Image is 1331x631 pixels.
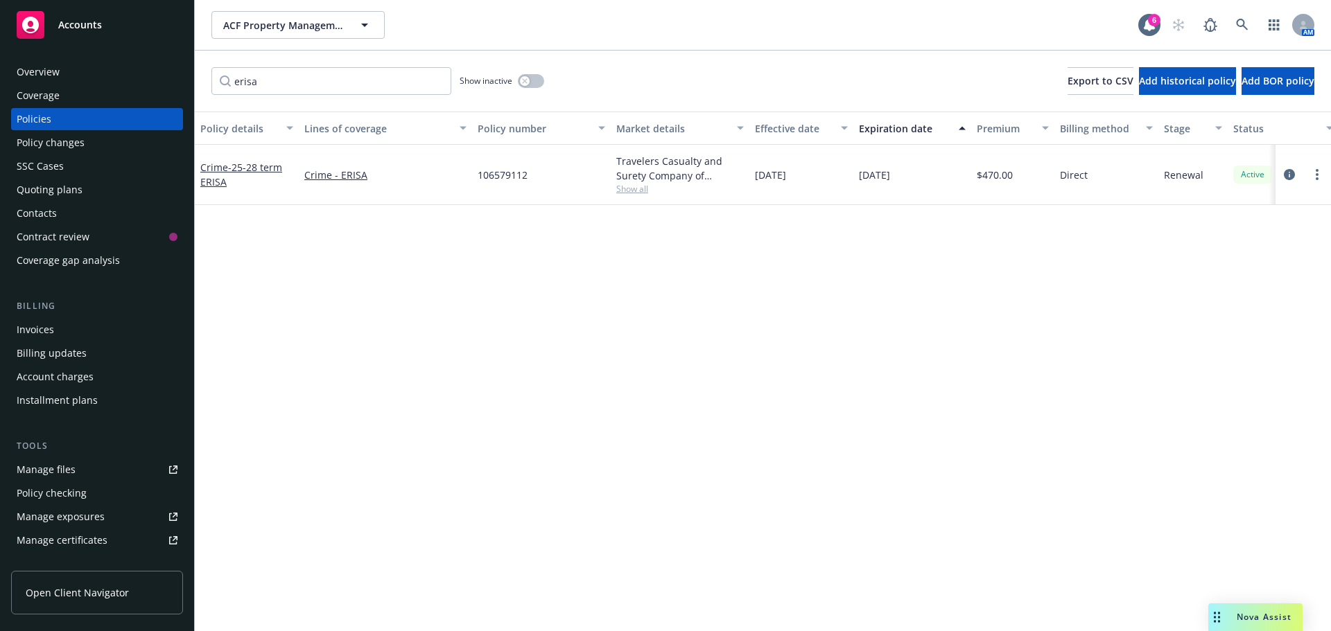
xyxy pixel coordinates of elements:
div: Policy number [478,121,590,136]
span: - 25-28 term ERISA [200,161,282,188]
div: Billing method [1060,121,1138,136]
a: Crime [200,161,282,188]
a: Coverage [11,85,183,107]
a: Invoices [11,319,183,341]
span: [DATE] [755,168,786,182]
button: Billing method [1054,112,1158,145]
div: Travelers Casualty and Surety Company of America, Travelers Insurance [616,154,744,183]
a: Policy checking [11,482,183,504]
span: Show inactive [460,75,512,87]
a: circleInformation [1281,166,1298,183]
button: Premium [971,112,1054,145]
span: Nova Assist [1237,611,1291,623]
div: Billing updates [17,342,87,364]
span: Active [1239,168,1267,181]
a: Switch app [1260,11,1288,39]
div: Account charges [17,366,94,388]
a: Coverage gap analysis [11,249,183,272]
button: Stage [1158,112,1228,145]
div: Policy details [200,121,278,136]
div: Invoices [17,319,54,341]
div: Market details [616,121,729,136]
a: Policies [11,108,183,130]
div: Contract review [17,226,89,248]
div: Installment plans [17,389,98,411]
a: Manage exposures [11,506,183,528]
button: Expiration date [853,112,971,145]
div: Drag to move [1208,603,1226,631]
div: Premium [977,121,1034,136]
a: Manage files [11,459,183,481]
button: Lines of coverage [299,112,472,145]
a: Start snowing [1165,11,1192,39]
span: Renewal [1164,168,1203,182]
span: Add historical policy [1139,74,1236,87]
div: Manage files [17,459,76,481]
button: Policy number [472,112,611,145]
button: Add historical policy [1139,67,1236,95]
div: Manage claims [17,553,87,575]
div: Effective date [755,121,833,136]
a: Account charges [11,366,183,388]
span: 106579112 [478,168,528,182]
button: Policy details [195,112,299,145]
button: Export to CSV [1068,67,1133,95]
span: [DATE] [859,168,890,182]
div: Manage exposures [17,506,105,528]
a: Accounts [11,6,183,44]
span: Export to CSV [1068,74,1133,87]
span: Add BOR policy [1242,74,1314,87]
div: Status [1233,121,1318,136]
span: Direct [1060,168,1088,182]
button: Effective date [749,112,853,145]
a: Search [1228,11,1256,39]
div: Contacts [17,202,57,224]
div: Manage certificates [17,529,107,551]
div: 6 [1148,14,1160,26]
a: Installment plans [11,389,183,411]
div: Policy changes [17,132,85,154]
button: ACF Property Management, Inc. [211,11,385,39]
a: Manage claims [11,553,183,575]
a: SSC Cases [11,155,183,177]
button: Add BOR policy [1242,67,1314,95]
span: $470.00 [977,168,1013,182]
a: Crime - ERISA [304,168,467,182]
button: Market details [611,112,749,145]
a: more [1309,166,1325,183]
span: Show all [616,183,744,195]
button: Nova Assist [1208,603,1303,631]
div: Quoting plans [17,179,82,201]
div: Lines of coverage [304,121,451,136]
a: Quoting plans [11,179,183,201]
a: Contract review [11,226,183,248]
a: Contacts [11,202,183,224]
div: SSC Cases [17,155,64,177]
a: Billing updates [11,342,183,364]
a: Policy changes [11,132,183,154]
span: ACF Property Management, Inc. [223,18,343,33]
input: Filter by keyword... [211,67,451,95]
a: Overview [11,61,183,83]
a: Report a Bug [1197,11,1224,39]
span: Open Client Navigator [26,585,129,600]
div: Coverage gap analysis [17,249,120,272]
span: Accounts [58,19,102,30]
a: Manage certificates [11,529,183,551]
div: Expiration date [859,121,950,136]
div: Policy checking [17,482,87,504]
div: Billing [11,299,183,313]
div: Stage [1164,121,1207,136]
div: Overview [17,61,60,83]
div: Policies [17,108,51,130]
div: Tools [11,439,183,453]
div: Coverage [17,85,60,107]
